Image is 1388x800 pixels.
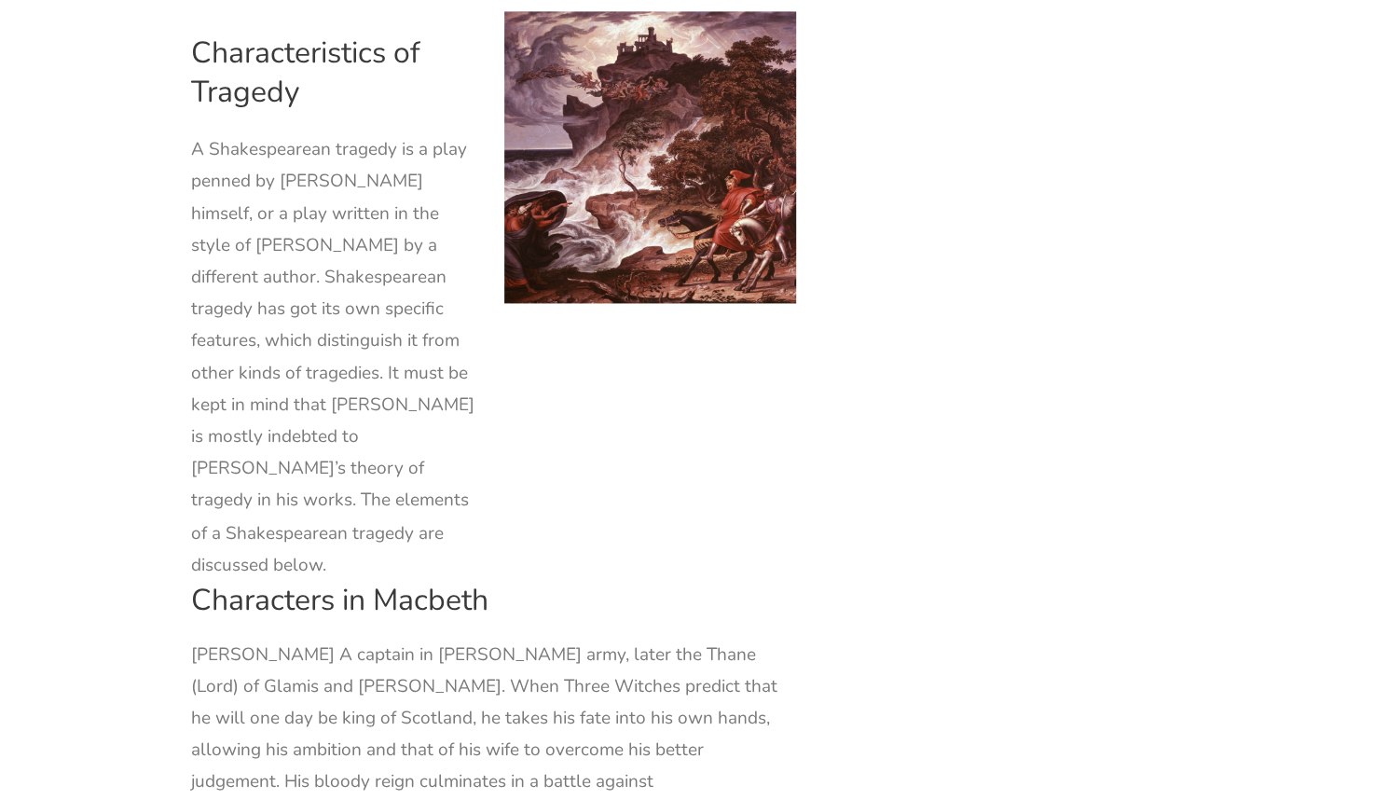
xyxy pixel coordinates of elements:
[191,133,483,580] p: A Shakespearean tragedy is a play penned by [PERSON_NAME] himself, or a play written in the style...
[191,580,797,619] h2: Characters in Macbeth
[1078,589,1388,800] iframe: Chat Widget
[504,11,796,303] img: Macbeth Critical Annotations | Success Tutoring
[191,34,483,111] h2: Characteristics of Tragedy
